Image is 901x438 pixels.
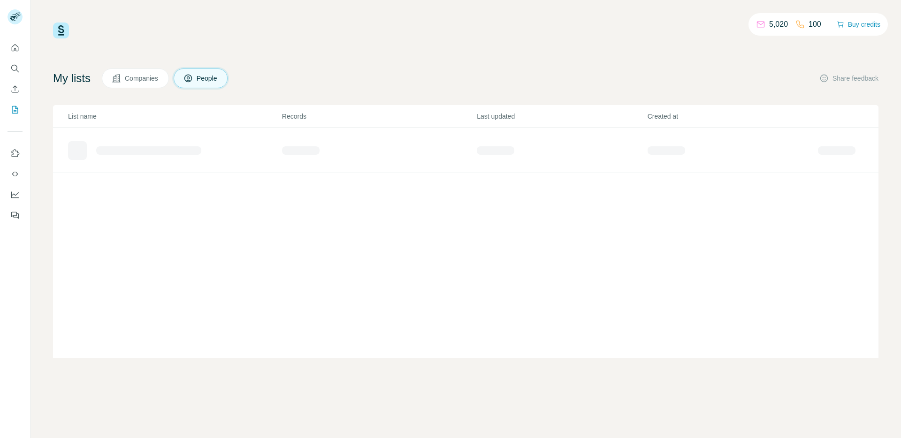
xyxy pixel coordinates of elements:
[8,81,23,98] button: Enrich CSV
[8,207,23,224] button: Feedback
[53,23,69,38] img: Surfe Logo
[68,112,281,121] p: List name
[8,60,23,77] button: Search
[53,71,91,86] h4: My lists
[819,74,878,83] button: Share feedback
[8,101,23,118] button: My lists
[8,145,23,162] button: Use Surfe on LinkedIn
[809,19,821,30] p: 100
[8,186,23,203] button: Dashboard
[125,74,159,83] span: Companies
[837,18,880,31] button: Buy credits
[648,112,817,121] p: Created at
[477,112,646,121] p: Last updated
[282,112,476,121] p: Records
[8,166,23,182] button: Use Surfe API
[769,19,788,30] p: 5,020
[197,74,218,83] span: People
[8,39,23,56] button: Quick start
